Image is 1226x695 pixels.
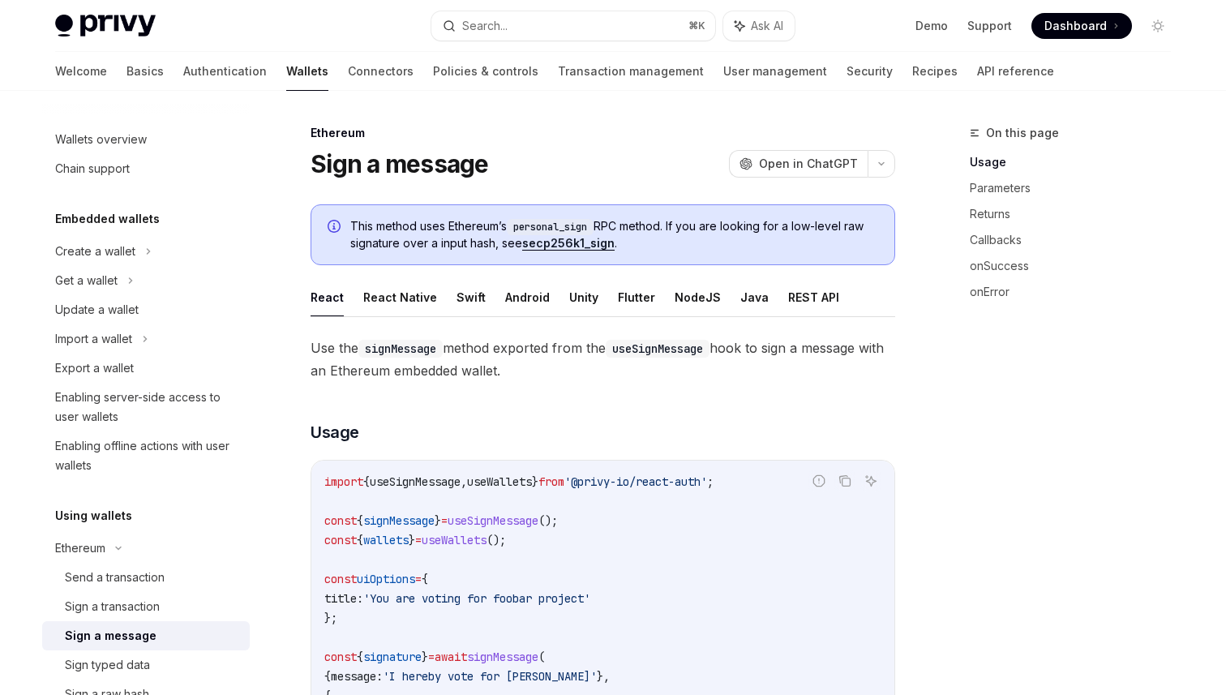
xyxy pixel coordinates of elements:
code: useSignMessage [606,340,709,358]
span: , [461,474,467,489]
code: personal_sign [507,219,594,235]
button: Copy the contents from the code block [834,470,855,491]
button: Flutter [618,278,655,316]
button: Unity [569,278,598,316]
a: Enabling offline actions with user wallets [42,431,250,480]
span: { [357,650,363,664]
code: signMessage [358,340,443,358]
span: ⌘ K [688,19,705,32]
button: Ask AI [860,470,881,491]
a: Transaction management [558,52,704,91]
span: 'I hereby vote for [PERSON_NAME]' [383,669,597,684]
a: Update a wallet [42,295,250,324]
a: Connectors [348,52,414,91]
span: Open in ChatGPT [759,156,858,172]
a: Sign typed data [42,650,250,680]
a: Basics [126,52,164,91]
div: Ethereum [55,538,105,558]
span: = [441,513,448,528]
div: Send a transaction [65,568,165,587]
a: Send a transaction [42,563,250,592]
button: REST API [788,278,839,316]
span: const [324,572,357,586]
span: ( [538,650,545,664]
span: { [357,533,363,547]
div: Enabling offline actions with user wallets [55,436,240,475]
span: await [435,650,467,664]
span: Use the method exported from the hook to sign a message with an Ethereum embedded wallet. [311,337,895,382]
button: Open in ChatGPT [729,150,868,178]
button: Ask AI [723,11,795,41]
h5: Embedded wallets [55,209,160,229]
a: Dashboard [1031,13,1132,39]
a: Sign a transaction [42,592,250,621]
button: Swift [457,278,486,316]
span: Ask AI [751,18,783,34]
span: This method uses Ethereum’s RPC method. If you are looking for a low-level raw signature over a i... [350,218,878,251]
span: (); [538,513,558,528]
a: API reference [977,52,1054,91]
span: useSignMessage [370,474,461,489]
a: Support [967,18,1012,34]
span: title: [324,591,363,606]
button: NodeJS [675,278,721,316]
span: const [324,533,357,547]
div: Enabling server-side access to user wallets [55,388,240,427]
div: Export a wallet [55,358,134,378]
div: Chain support [55,159,130,178]
a: Parameters [970,175,1184,201]
button: Java [740,278,769,316]
button: Search...⌘K [431,11,715,41]
span: }, [597,669,610,684]
a: Authentication [183,52,267,91]
div: Get a wallet [55,271,118,290]
a: Wallets [286,52,328,91]
span: { [357,513,363,528]
div: Sign a transaction [65,597,160,616]
a: Usage [970,149,1184,175]
a: Returns [970,201,1184,227]
span: useSignMessage [448,513,538,528]
button: React [311,278,344,316]
a: Chain support [42,154,250,183]
a: User management [723,52,827,91]
span: = [428,650,435,664]
span: useWallets [422,533,487,547]
a: Export a wallet [42,354,250,383]
button: Report incorrect code [808,470,829,491]
a: Sign a message [42,621,250,650]
span: } [409,533,415,547]
a: Wallets overview [42,125,250,154]
span: } [532,474,538,489]
span: signMessage [467,650,538,664]
a: secp256k1_sign [522,236,615,251]
span: signature [363,650,422,664]
span: (); [487,533,506,547]
div: Create a wallet [55,242,135,261]
a: Callbacks [970,227,1184,253]
span: = [415,533,422,547]
span: { [324,669,331,684]
span: const [324,650,357,664]
button: Toggle dark mode [1145,13,1171,39]
div: Wallets overview [55,130,147,149]
div: Update a wallet [55,300,139,320]
span: '@privy-io/react-auth' [564,474,707,489]
h1: Sign a message [311,149,489,178]
span: message: [331,669,383,684]
span: Dashboard [1044,18,1107,34]
span: ; [707,474,714,489]
span: signMessage [363,513,435,528]
div: Sign a message [65,626,156,646]
span: const [324,513,357,528]
button: Android [505,278,550,316]
span: On this page [986,123,1059,143]
span: { [363,474,370,489]
a: onError [970,279,1184,305]
a: Enabling server-side access to user wallets [42,383,250,431]
span: } [422,650,428,664]
svg: Info [328,220,344,236]
span: } [435,513,441,528]
span: { [422,572,428,586]
span: uiOptions [357,572,415,586]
